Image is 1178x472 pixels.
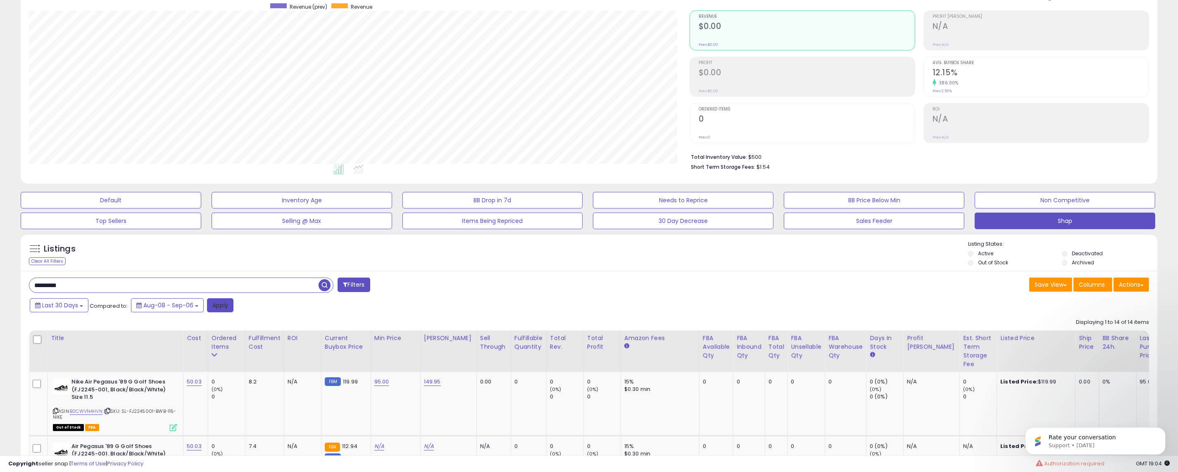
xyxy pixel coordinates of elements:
[212,378,245,386] div: 0
[53,408,176,420] span: | SKU: SL-FJ2245001-BWB-115-NIKE
[737,334,762,360] div: FBA inbound Qty
[791,334,821,360] div: FBA Unsellable Qty
[187,334,205,343] div: Cost
[21,192,201,208] button: Default
[1072,250,1103,257] label: Deactivated
[288,443,315,450] div: N/A
[593,213,773,229] button: 30 Day Decrease
[968,240,1157,248] p: Listing States:
[784,192,964,208] button: BB Price Below Min
[212,386,223,393] small: (0%)
[975,213,1155,229] button: Shap
[691,151,1143,161] li: $500
[351,3,372,10] span: Revenue
[699,107,915,112] span: Ordered Items
[374,378,389,386] a: 95.00
[514,378,540,386] div: 0
[30,298,88,312] button: Last 30 Days
[1103,378,1130,386] div: 0%
[769,443,781,450] div: 0
[933,22,1149,33] h2: N/A
[514,443,540,450] div: 0
[71,460,106,467] a: Terms of Use
[550,393,583,400] div: 0
[42,301,78,309] span: Last 30 Days
[29,257,66,265] div: Clear All Filters
[187,378,202,386] a: 50.03
[828,378,860,386] div: 0
[550,443,583,450] div: 0
[587,443,621,450] div: 0
[699,22,915,33] h2: $0.00
[550,386,562,393] small: (0%)
[933,61,1149,65] span: Avg. Buybox Share
[791,378,819,386] div: 0
[699,14,915,19] span: Revenue
[338,278,370,292] button: Filters
[691,163,755,170] b: Short Term Storage Fees:
[699,42,718,47] small: Prev: $0.00
[1140,334,1170,360] div: Last Purchase Price
[1073,278,1112,292] button: Columns
[737,378,759,386] div: 0
[514,334,543,351] div: Fulfillable Quantity
[288,334,318,343] div: ROI
[933,42,949,47] small: Prev: N/A
[1000,378,1069,386] div: $119.99
[325,377,341,386] small: FBM
[624,386,693,393] div: $0.30 min
[424,442,434,450] a: N/A
[624,343,629,350] small: Amazon Fees.
[624,378,693,386] div: 15%
[870,334,900,351] div: Days In Stock
[249,378,278,386] div: 8.2
[70,408,102,415] a: B0CWVN4HVN
[933,14,1149,19] span: Profit [PERSON_NAME]
[1000,442,1038,450] b: Listed Price:
[212,443,245,450] div: 0
[978,250,993,257] label: Active
[1000,378,1038,386] b: Listed Price:
[699,68,915,79] h2: $0.00
[933,107,1149,112] span: ROI
[480,443,505,450] div: N/A
[374,442,384,450] a: N/A
[1114,278,1149,292] button: Actions
[933,114,1149,125] h2: N/A
[769,334,784,360] div: FBA Total Qty
[1079,378,1092,386] div: 0.00
[212,393,245,400] div: 0
[342,442,357,450] span: 112.94
[907,378,953,386] div: N/A
[53,378,177,430] div: ASIN:
[90,302,128,310] span: Compared to:
[480,378,505,386] div: 0.00
[424,334,473,343] div: [PERSON_NAME]
[53,424,84,431] span: All listings that are currently out of stock and unavailable for purchase on Amazon
[8,460,143,468] div: seller snap | |
[212,192,392,208] button: Inventory Age
[325,334,367,351] div: Current Buybox Price
[550,334,580,351] div: Total Rev.
[870,378,903,386] div: 0 (0%)
[828,443,860,450] div: 0
[963,386,975,393] small: (0%)
[870,443,903,450] div: 0 (0%)
[587,386,599,393] small: (0%)
[699,135,710,140] small: Prev: 0
[249,334,281,351] div: Fulfillment Cost
[737,443,759,450] div: 0
[53,378,69,395] img: 31W52PPXVzL._SL40_.jpg
[1079,280,1105,289] span: Columns
[769,378,781,386] div: 0
[933,68,1149,79] h2: 12.15%
[212,334,242,351] div: Ordered Items
[870,351,875,359] small: Days In Stock.
[424,378,441,386] a: 149.95
[21,213,201,229] button: Top Sellers
[187,442,202,450] a: 50.03
[907,334,956,351] div: Profit [PERSON_NAME]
